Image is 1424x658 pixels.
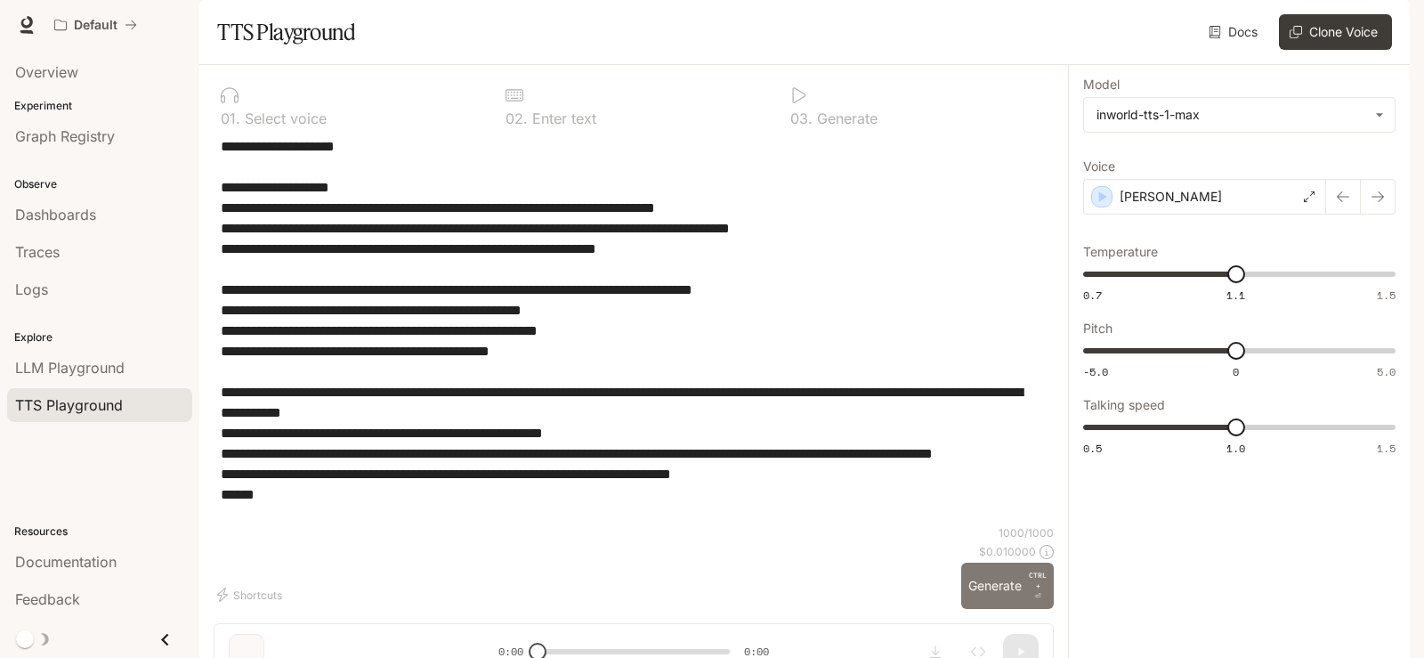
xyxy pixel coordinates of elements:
[1226,288,1245,303] span: 1.1
[961,563,1054,609] button: GenerateCTRL +⏎
[1377,441,1396,456] span: 1.5
[999,525,1054,540] p: 1000 / 1000
[1226,441,1245,456] span: 1.0
[1083,288,1102,303] span: 0.7
[217,14,355,50] h1: TTS Playground
[1083,322,1112,335] p: Pitch
[1029,570,1047,591] p: CTRL +
[1377,364,1396,379] span: 5.0
[1205,14,1265,50] a: Docs
[1084,98,1395,132] div: inworld-tts-1-max
[979,544,1036,559] p: $ 0.010000
[1233,364,1239,379] span: 0
[506,111,528,126] p: 0 2 .
[1377,288,1396,303] span: 1.5
[1279,14,1392,50] button: Clone Voice
[1083,246,1158,258] p: Temperature
[1083,399,1165,411] p: Talking speed
[1083,78,1120,91] p: Model
[790,111,813,126] p: 0 3 .
[528,111,596,126] p: Enter text
[46,7,145,43] button: All workspaces
[221,111,240,126] p: 0 1 .
[214,581,289,609] button: Shortcuts
[74,18,117,33] p: Default
[1083,364,1108,379] span: -5.0
[1096,106,1366,124] div: inworld-tts-1-max
[1120,188,1222,206] p: [PERSON_NAME]
[1083,160,1115,173] p: Voice
[1029,570,1047,602] p: ⏎
[1083,441,1102,456] span: 0.5
[813,111,878,126] p: Generate
[240,111,327,126] p: Select voice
